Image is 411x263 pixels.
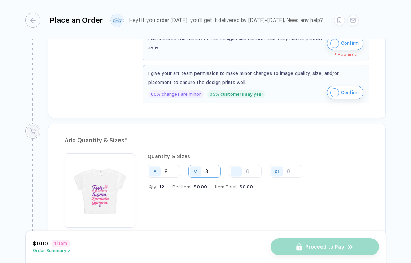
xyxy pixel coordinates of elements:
[65,135,369,146] div: Add Quantity & Sizes
[341,37,359,49] span: Confirm
[215,184,253,190] div: Item Total:
[68,157,131,220] img: f3d0a56c-8c40-4126-b92c-0b7bcc6825ed_nt_front_1756409260307.jpg
[149,184,165,190] div: Qty:
[33,241,48,246] span: $0.00
[129,17,323,23] div: Hey! If you order [DATE], you'll get it delivered by [DATE]–[DATE]. Need any help?
[49,16,103,24] div: Place an Order
[327,86,363,99] button: iconConfirm
[193,169,198,174] div: M
[235,169,238,174] div: L
[172,184,207,190] div: Per Item:
[157,184,165,190] span: 12
[237,184,253,190] div: $0.00
[148,52,358,57] div: * Required
[153,169,157,174] div: S
[111,14,123,27] img: user profile
[148,153,308,159] div: Quantity & Sizes
[207,90,265,98] div: 95% customers say yes!
[341,87,359,98] span: Confirm
[148,69,363,87] div: I give your art team permission to make minor changes to image quality, size, and/or placement to...
[33,248,70,253] button: Order Summary >
[52,240,70,247] span: 1 item
[148,90,204,98] div: 80% changes are minor
[192,184,207,190] div: $0.00
[148,34,323,52] div: I've checked the details of the designs and confirm that they can be printed as is.
[330,39,339,48] img: icon
[274,169,280,174] div: XL
[330,88,339,97] img: icon
[327,36,363,50] button: iconConfirm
